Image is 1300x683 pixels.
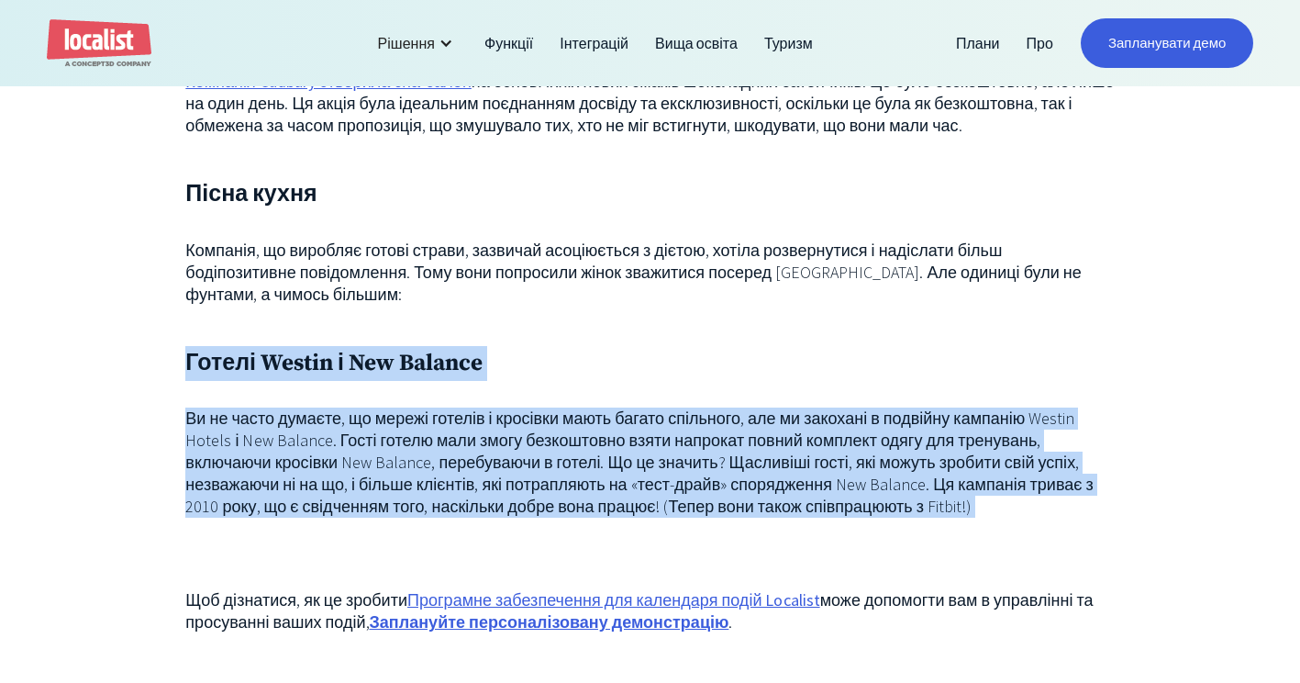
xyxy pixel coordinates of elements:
div: Рішення [364,21,472,65]
strong: Заплануйте персоналізовану демонстрацію [370,611,729,633]
a: Туризм [751,21,827,65]
p: ‍ [185,146,1114,168]
a: Заплануйте персоналізовану демонстрацію [370,611,729,633]
font: . [728,611,732,633]
a: Програмне забезпечення для календаря подій Localist [407,589,820,611]
a: Про [1014,21,1067,65]
a: Запланувати демо [1081,18,1253,68]
p: ‍ [185,527,1114,549]
h3: Готелі Westin і New Balance [185,346,1114,381]
div: Рішення [378,32,435,54]
p: Компанія, що виробляє готові страви, зазвичай асоціюється з дієтою, хотіла розвернутися і надісла... [185,240,1114,306]
p: Ви не часто думаєте, що мережі готелів і кросівки мають багато спільного, але ми закохані в подві... [185,408,1114,518]
font: Щоб дізнатися, як це зробити [185,589,407,610]
a: Інтеграцій [547,21,642,65]
font: на основі їхніх нових смаків шоколадних батончиків. Це було безкоштовно, але лише на один день. Ц... [185,71,1114,136]
p: ‍ [185,315,1114,337]
a: Вища освіта [642,21,751,65]
p: ‍ [185,558,1114,580]
h3: Пісна кухня [185,177,1114,212]
a: home [47,19,151,68]
font: може допомогти вам в управлінні та просуванні ваших подій, [185,589,1093,633]
a: Функції [472,21,547,65]
a: Плани [943,21,1014,65]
